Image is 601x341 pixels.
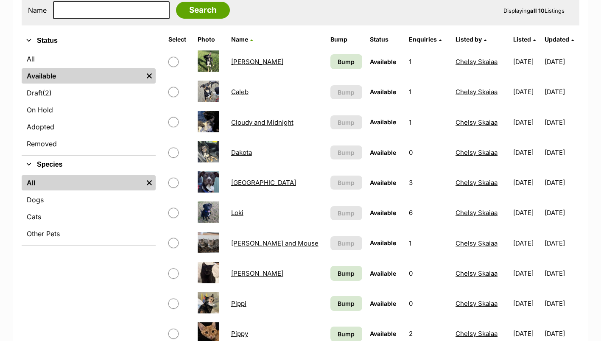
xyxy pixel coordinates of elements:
button: Bump [330,145,362,159]
a: On Hold [22,102,156,117]
a: Adopted [22,119,156,134]
button: Bump [330,236,362,250]
a: Dakota [231,148,252,157]
span: Bump [338,299,355,308]
a: Draft [22,85,156,101]
span: (2) [42,88,52,98]
a: Other Pets [22,226,156,241]
a: Available [22,68,143,84]
td: [DATE] [510,47,544,76]
td: 0 [405,138,451,167]
a: Listed by [456,36,486,43]
td: [DATE] [545,259,579,288]
span: Name [231,36,248,43]
span: Bump [338,148,355,157]
a: Pippy [231,330,248,338]
span: Available [370,58,396,65]
td: [DATE] [510,229,544,258]
span: Available [370,88,396,95]
th: Status [366,33,405,46]
td: [DATE] [545,168,579,197]
span: Bump [338,178,355,187]
td: 1 [405,108,451,137]
span: Bump [338,57,355,66]
a: Name [231,36,253,43]
a: Removed [22,136,156,151]
td: [DATE] [545,229,579,258]
td: 1 [405,47,451,76]
td: [DATE] [545,289,579,318]
a: Cloudy and Midnight [231,118,294,126]
span: Bump [338,118,355,127]
span: Bump [338,269,355,278]
a: Chelsy Skaiaa [456,148,498,157]
button: Status [22,35,156,46]
td: [DATE] [545,77,579,106]
span: Available [370,118,396,126]
button: Bump [330,206,362,220]
a: Chelsy Skaiaa [456,269,498,277]
td: [DATE] [545,198,579,227]
span: Available [370,149,396,156]
span: Listed by [456,36,482,43]
a: Chelsy Skaiaa [456,118,498,126]
td: [DATE] [510,168,544,197]
td: 1 [405,229,451,258]
a: Chelsy Skaiaa [456,299,498,307]
td: [DATE] [510,198,544,227]
th: Bump [327,33,366,46]
span: Available [370,179,396,186]
a: Chelsy Skaiaa [456,179,498,187]
button: Bump [330,85,362,99]
span: Listed [513,36,531,43]
td: [DATE] [510,289,544,318]
td: [DATE] [510,259,544,288]
a: Bump [330,266,362,281]
a: Chelsy Skaiaa [456,209,498,217]
button: Bump [330,115,362,129]
a: Caleb [231,88,249,96]
span: Bump [338,88,355,97]
a: Remove filter [143,175,156,190]
strong: all 10 [530,7,545,14]
th: Photo [194,33,227,46]
td: 0 [405,289,451,318]
td: 0 [405,259,451,288]
td: [DATE] [545,47,579,76]
a: Chelsy Skaiaa [456,88,498,96]
a: Dogs [22,192,156,207]
span: Available [370,330,396,337]
a: Chelsy Skaiaa [456,58,498,66]
a: Loki [231,209,243,217]
td: 1 [405,77,451,106]
span: Updated [545,36,569,43]
div: Status [22,50,156,155]
td: [DATE] [510,77,544,106]
button: Species [22,159,156,170]
a: Bump [330,54,362,69]
a: [PERSON_NAME] [231,58,283,66]
span: Bump [338,330,355,338]
span: Available [370,270,396,277]
a: Enquiries [409,36,442,43]
a: [PERSON_NAME] and Mouse [231,239,319,247]
a: Remove filter [143,68,156,84]
span: translation missing: en.admin.listings.index.attributes.enquiries [409,36,437,43]
a: Chelsy Skaiaa [456,330,498,338]
span: Displaying Listings [503,7,565,14]
span: Bump [338,209,355,218]
span: Available [370,209,396,216]
a: Updated [545,36,574,43]
a: All [22,51,156,67]
a: Chelsy Skaiaa [456,239,498,247]
td: 3 [405,168,451,197]
a: Bump [330,296,362,311]
label: Name [28,6,47,14]
a: [PERSON_NAME] [231,269,283,277]
a: [GEOGRAPHIC_DATA] [231,179,296,187]
td: [DATE] [510,108,544,137]
button: Bump [330,176,362,190]
td: [DATE] [545,138,579,167]
a: Listed [513,36,536,43]
span: Available [370,300,396,307]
